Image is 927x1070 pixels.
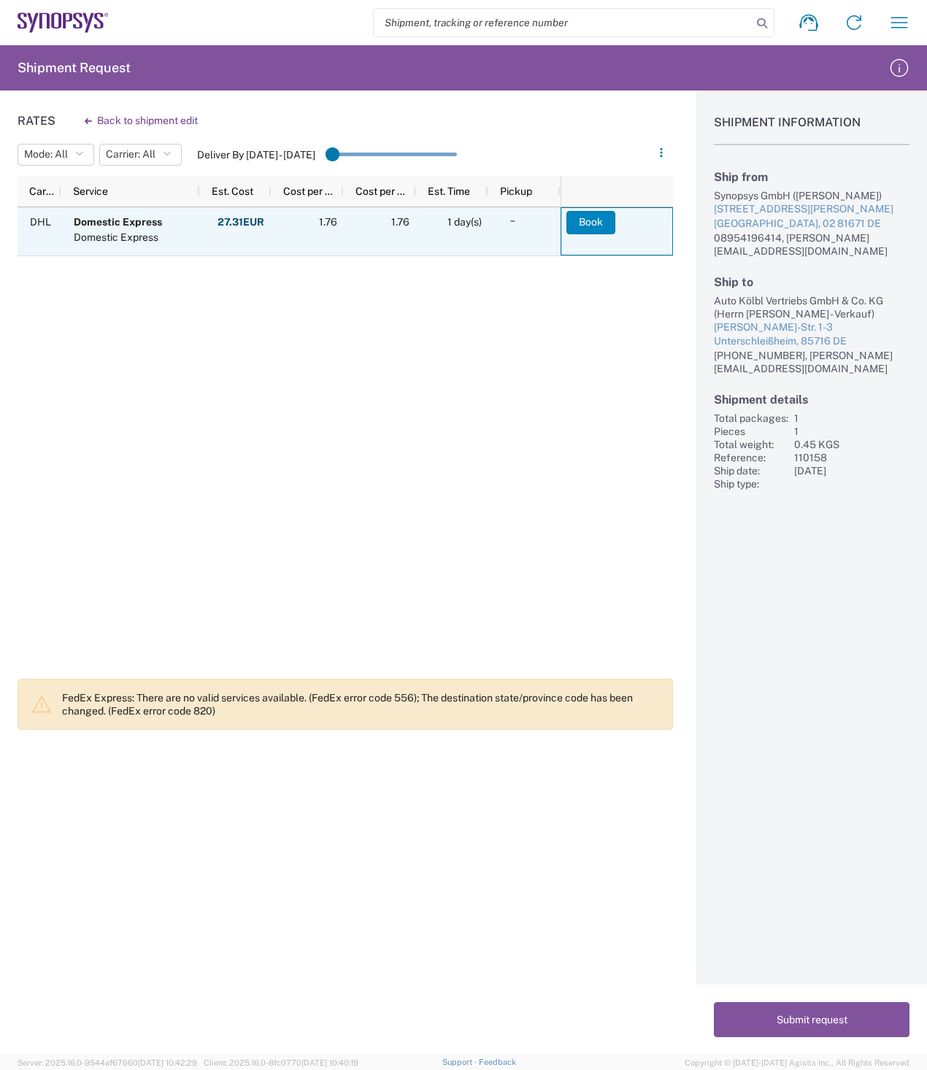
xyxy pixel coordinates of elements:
[73,108,209,134] button: Back to shipment edit
[29,185,55,197] span: Carrier
[283,185,338,197] span: Cost per Mile
[319,216,337,228] span: 1.76
[714,275,909,289] h2: Ship to
[714,412,788,425] div: Total packages:
[18,114,55,128] h1: Rates
[73,185,108,197] span: Service
[355,185,410,197] span: Cost per Mile
[714,438,788,451] div: Total weight:
[442,1058,479,1066] a: Support
[374,9,752,36] input: Shipment, tracking or reference number
[74,216,162,228] b: Domestic Express
[18,1058,197,1067] span: Server: 2025.16.0-9544af67660
[18,59,131,77] h2: Shipment Request
[217,211,265,234] button: 27.31EUR
[99,144,182,166] button: Carrier: All
[714,349,909,375] div: [PHONE_NUMBER], [PERSON_NAME][EMAIL_ADDRESS][DOMAIN_NAME]
[794,438,909,451] div: 0.45 KGS
[138,1058,197,1067] span: [DATE] 10:42:29
[197,148,315,161] label: Deliver By [DATE] - [DATE]
[714,451,788,464] div: Reference:
[714,334,909,349] div: Unterschleißheim, 85716 DE
[714,170,909,184] h2: Ship from
[106,147,155,161] span: Carrier: All
[714,477,788,490] div: Ship type:
[794,451,909,464] div: 110158
[714,425,788,438] div: Pieces
[74,230,162,245] div: Domestic Express
[714,320,909,349] a: [PERSON_NAME]-Str. 1-3Unterschleißheim, 85716 DE
[794,464,909,477] div: [DATE]
[714,115,909,145] h1: Shipment Information
[204,1058,358,1067] span: Client: 2025.16.0-8fc0770
[212,185,253,197] span: Est. Cost
[301,1058,358,1067] span: [DATE] 10:40:19
[714,464,788,477] div: Ship date:
[218,215,264,229] strong: 27.31 EUR
[714,217,909,231] div: [GEOGRAPHIC_DATA], 02 81671 DE
[479,1058,516,1066] a: Feedback
[794,425,909,438] div: 1
[24,147,68,161] span: Mode: All
[794,412,909,425] div: 1
[714,320,909,335] div: [PERSON_NAME]-Str. 1-3
[714,202,909,217] div: [STREET_ADDRESS][PERSON_NAME]
[685,1056,909,1069] span: Copyright © [DATE]-[DATE] Agistix Inc., All Rights Reserved
[500,185,532,197] span: Pickup
[714,202,909,231] a: [STREET_ADDRESS][PERSON_NAME][GEOGRAPHIC_DATA], 02 81671 DE
[18,144,94,166] button: Mode: All
[391,216,409,228] span: 1.76
[714,393,909,407] h2: Shipment details
[714,189,909,202] div: Synopsys GmbH ([PERSON_NAME])
[447,216,482,228] span: 1 day(s)
[714,1002,909,1037] button: Submit request
[30,216,51,228] span: DHL
[62,691,661,717] p: FedEx Express: There are no valid services available. (FedEx error code 556); The destination sta...
[714,231,909,258] div: 08954196414, [PERSON_NAME][EMAIL_ADDRESS][DOMAIN_NAME]
[428,185,470,197] span: Est. Time
[566,211,615,234] button: Book
[714,294,909,320] div: Auto Kölbl Vertriebs GmbH & Co. KG (Herrn [PERSON_NAME] - Verkauf)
